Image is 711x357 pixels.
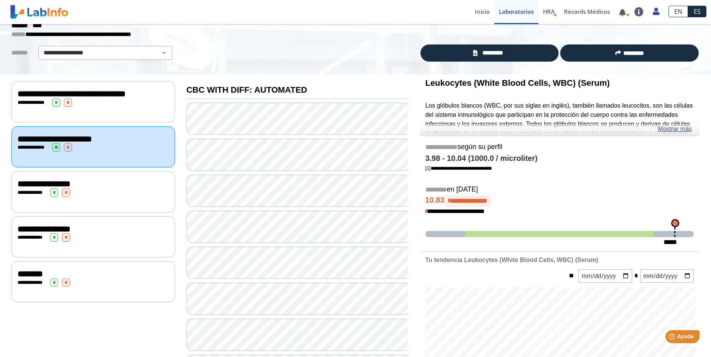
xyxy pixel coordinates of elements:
h4: 10.83 [425,195,694,207]
p: Los glóbulos blancos (WBC, por sus siglas en inglés), también llamados leucocitos, son las célula... [425,101,694,183]
b: CBC WITH DIFF: AUTOMATED [186,85,307,95]
a: EN [669,6,688,17]
a: Mostrar más [658,124,692,134]
b: Tu tendencia Leukocytes (White Blood Cells, WBC) (Serum) [425,257,598,263]
span: HRA [543,8,555,15]
input: mm/dd/yyyy [640,269,694,283]
a: [1] [425,165,492,171]
h5: según su perfil [425,143,694,152]
a: ES [688,6,706,17]
b: Leukocytes (White Blood Cells, WBC) (Serum) [425,78,610,88]
iframe: Help widget launcher [643,327,703,349]
input: mm/dd/yyyy [579,269,632,283]
h4: 3.98 - 10.04 (1000.0 / microliter) [425,154,694,163]
h5: en [DATE] [425,185,694,194]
